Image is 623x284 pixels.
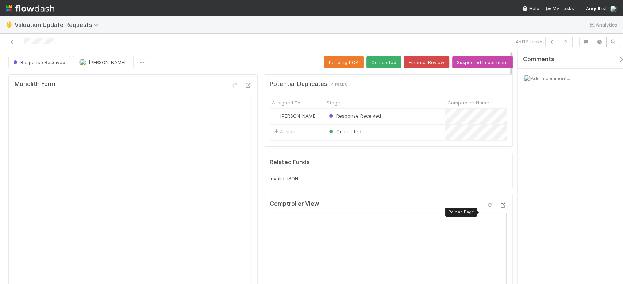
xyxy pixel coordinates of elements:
h5: Comptroller View [270,200,319,208]
span: [PERSON_NAME] [89,59,126,65]
h5: Monolith Form [15,80,55,88]
span: Add a comment... [531,75,570,81]
div: Completed [327,128,361,135]
div: Invalid JSON. [270,175,507,182]
span: 4 of 12 tasks [516,38,542,45]
span: Response Received [327,113,381,119]
span: My Tasks [545,5,574,11]
img: avatar_d8fc9ee4-bd1b-4062-a2a8-84feb2d97839.png [79,59,86,66]
span: Response Received [12,59,65,65]
button: Completed [366,56,401,68]
img: avatar_d8fc9ee4-bd1b-4062-a2a8-84feb2d97839.png [523,75,531,82]
img: logo-inverted-e16ddd16eac7371096b0.svg [6,2,54,15]
button: [PERSON_NAME] [73,56,130,68]
a: Analytics [588,20,617,29]
span: 2 tasks [330,80,347,88]
button: Response Received [8,56,70,68]
span: Valuation Update Requests [15,21,102,28]
img: avatar_d8fc9ee4-bd1b-4062-a2a8-84feb2d97839.png [610,5,617,12]
span: Completed [327,129,361,134]
a: My Tasks [545,5,574,12]
button: Suspected Impairment [452,56,513,68]
div: Response Received [327,112,381,119]
div: Help [522,5,539,12]
span: AngelList [586,5,607,11]
span: Assigned To [272,99,300,106]
span: Stage [327,99,340,106]
span: 🖖 [6,21,13,28]
button: Pending PCA [324,56,364,68]
h5: Related Funds [270,159,310,166]
span: Assign [273,128,295,135]
span: Comptroller Name [447,99,489,106]
div: [PERSON_NAME] [273,112,317,119]
img: avatar_d8fc9ee4-bd1b-4062-a2a8-84feb2d97839.png [273,113,279,119]
h5: Potential Duplicates [270,80,327,88]
button: Finance Review [404,56,449,68]
span: Comments [523,56,554,63]
span: [PERSON_NAME] [280,113,317,119]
